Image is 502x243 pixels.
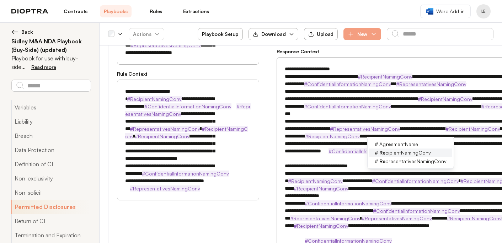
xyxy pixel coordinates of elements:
[304,28,338,40] button: Upload
[379,158,385,164] b: Re
[198,28,243,40] button: Playbook Setup
[11,28,18,36] img: left arrow
[253,31,286,38] div: Download
[358,74,412,80] strong: #RecipientNamingConv
[379,158,447,165] span: presentativesNamingConv
[135,133,189,139] strong: #RecipientNamingConv
[249,28,298,40] button: Download
[436,8,465,15] span: Word Add-in
[379,150,385,156] b: Re
[369,140,452,148] div: #
[379,149,431,156] span: cipientNamingConv
[304,81,391,87] strong: #ConfidentialInformationNamingConv
[130,185,200,191] strong: #RepresentativesNamingConv
[129,28,164,40] button: Actions
[11,54,91,71] p: Playbook for use with buy-side
[108,31,114,37] div: Select all
[31,64,56,70] span: Read more
[130,126,200,132] strong: #RepresentativesNamingConv
[379,141,418,148] span: Ag ementName
[445,126,500,132] strong: #RecipientNamingConv
[329,148,415,154] strong: #ConfidentialInformationNamingConv
[117,70,259,77] h3: Rule Context
[343,28,381,40] button: New
[180,5,212,17] a: Extractions
[11,214,91,228] button: Return of CI
[127,96,182,102] strong: #RecipientNamingConv
[11,100,91,114] button: Variables
[304,103,391,109] strong: #ConfidentialInformationNamingConv
[11,171,91,185] button: Non-exclusivity
[305,200,391,206] strong: #ConfidentialInformationNamingConv
[418,96,472,102] strong: #RecipientNamingConv
[290,215,360,221] strong: #RepresentativesNamingConv
[330,126,400,132] strong: #RepresentativesNamingConv
[373,208,460,214] strong: #ConfidentialInformationNamingConv
[476,4,491,18] button: Profile menu
[140,5,172,17] a: Rules
[11,228,91,242] button: Termination and Expiration
[288,178,343,184] strong: #RecipientNamingConv
[294,185,348,191] strong: #RecipientNamingConv
[11,9,48,14] img: logo
[142,171,229,177] strong: #ConfidentialInformationNamingConv
[127,28,166,40] span: Actions
[21,28,33,36] span: Back
[21,63,26,70] span: ...
[144,103,231,109] strong: #ConfidentialInformationNamingConv
[11,143,91,157] button: Data Protection
[11,28,91,36] button: Back
[426,8,433,15] img: word
[396,81,466,87] strong: #RepresentativesNamingConv
[11,157,91,171] button: Definition of CI
[11,129,91,143] button: Breach
[386,141,391,147] b: re
[60,5,91,17] a: Contracts
[11,185,91,200] button: Non-solicit
[11,114,91,129] button: Liability
[420,5,471,18] a: Word Add-in
[369,148,452,157] div: #
[372,178,459,184] strong: #ConfidentialInformationNamingConv
[369,157,452,166] div: #
[100,5,132,17] a: Playbooks
[11,37,91,54] h2: Sidley M&A NDA Playbook (Buy-Side) (updated)
[11,200,91,214] button: Permitted Disclosures
[362,215,432,221] strong: #RepresentativesNamingConv
[308,31,333,37] div: Upload
[294,223,348,229] strong: #RecipientNamingConv
[305,133,360,139] strong: #RecipientNamingConv
[447,215,502,221] strong: #RecipientNamingConv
